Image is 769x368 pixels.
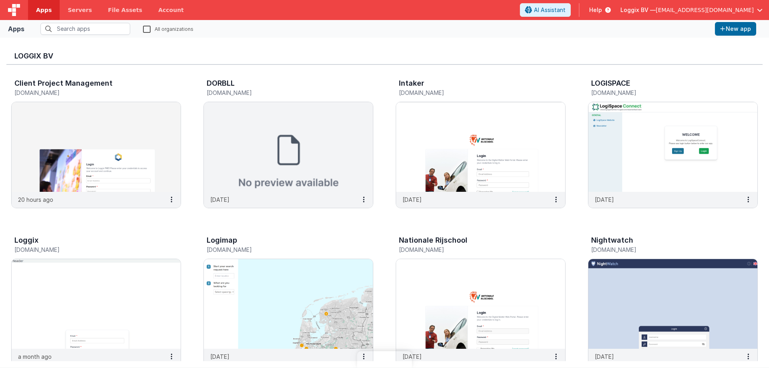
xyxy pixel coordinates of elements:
h3: Client Project Management [14,79,113,87]
span: AI Assistant [534,6,566,14]
h5: [DOMAIN_NAME] [591,247,738,253]
h5: [DOMAIN_NAME] [207,90,353,96]
h5: [DOMAIN_NAME] [399,247,546,253]
h5: [DOMAIN_NAME] [591,90,738,96]
iframe: Marker.io feedback button [357,351,412,368]
p: [DATE] [403,352,422,361]
h5: [DOMAIN_NAME] [14,247,161,253]
span: [EMAIL_ADDRESS][DOMAIN_NAME] [656,6,754,14]
h3: Nationale Rijschool [399,236,467,244]
span: Loggix BV — [620,6,656,14]
label: All organizations [143,25,193,32]
h3: Logimap [207,236,237,244]
button: Loggix BV — [EMAIL_ADDRESS][DOMAIN_NAME] [620,6,763,14]
span: Help [589,6,602,14]
p: [DATE] [403,195,422,204]
h5: [DOMAIN_NAME] [207,247,353,253]
div: Apps [8,24,24,34]
span: Servers [68,6,92,14]
h3: Loggix [14,236,38,244]
p: a month ago [18,352,52,361]
p: [DATE] [595,195,614,204]
span: File Assets [108,6,143,14]
p: [DATE] [210,195,229,204]
p: [DATE] [595,352,614,361]
p: [DATE] [210,352,229,361]
h3: LOGISPACE [591,79,630,87]
button: New app [715,22,756,36]
span: Apps [36,6,52,14]
h3: DORBLL [207,79,235,87]
button: AI Assistant [520,3,571,17]
h5: [DOMAIN_NAME] [399,90,546,96]
p: 20 hours ago [18,195,53,204]
h3: Nightwatch [591,236,633,244]
h5: [DOMAIN_NAME] [14,90,161,96]
h3: Intaker [399,79,424,87]
input: Search apps [40,23,130,35]
h3: Loggix BV [14,52,755,60]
